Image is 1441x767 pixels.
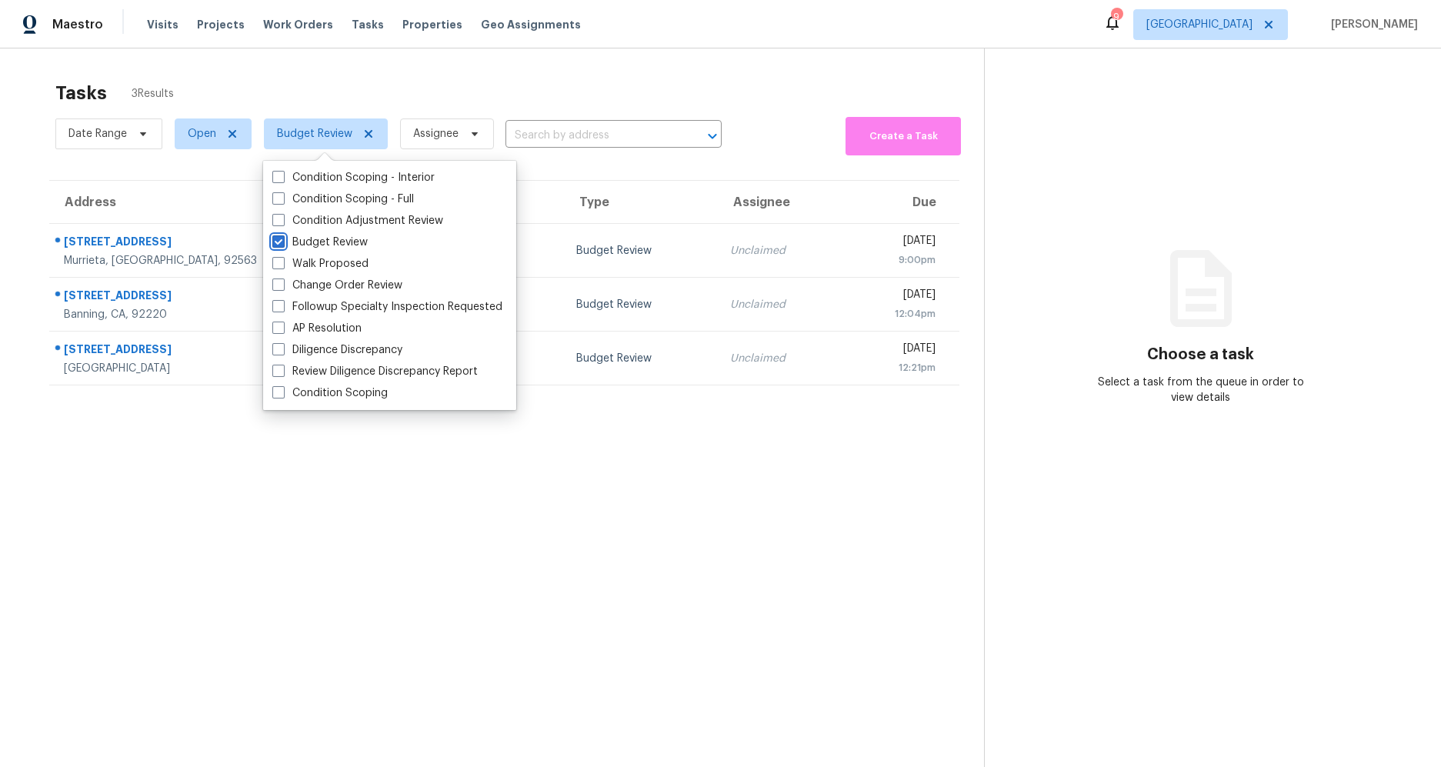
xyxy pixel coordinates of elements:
div: [STREET_ADDRESS] [64,342,376,361]
span: Visits [147,17,178,32]
h2: Tasks [55,85,107,101]
label: Review Diligence Discrepancy Report [272,364,478,379]
div: Murrieta, [GEOGRAPHIC_DATA], 92563 [64,253,376,268]
label: AP Resolution [272,321,362,336]
label: Change Order Review [272,278,402,293]
label: Budget Review [272,235,368,250]
span: Tasks [352,19,384,30]
div: [STREET_ADDRESS] [64,234,376,253]
div: Budget Review [576,297,705,312]
div: Banning, CA, 92220 [64,307,376,322]
span: Date Range [68,126,127,142]
input: Search by address [505,124,679,148]
label: Condition Adjustment Review [272,213,443,228]
span: Assignee [413,126,459,142]
div: 9:00pm [853,252,936,268]
div: [GEOGRAPHIC_DATA] [64,361,376,376]
th: Type [564,181,718,224]
div: 12:21pm [853,360,936,375]
label: Diligence Discrepancy [272,342,402,358]
span: Create a Task [853,128,953,145]
button: Open [702,125,723,147]
div: Unclaimed [730,243,829,258]
div: [DATE] [853,233,936,252]
div: Budget Review [576,243,705,258]
div: Unclaimed [730,351,829,366]
div: Budget Review [576,351,705,366]
span: [GEOGRAPHIC_DATA] [1146,17,1253,32]
span: Projects [197,17,245,32]
th: Address [49,181,389,224]
label: Condition Scoping [272,385,388,401]
span: 3 Results [132,86,174,102]
label: Followup Specialty Inspection Requested [272,299,502,315]
div: [STREET_ADDRESS] [64,288,376,307]
label: Walk Proposed [272,256,369,272]
th: Due [841,181,959,224]
div: Unclaimed [730,297,829,312]
button: Create a Task [846,117,961,155]
span: Open [188,126,216,142]
span: Maestro [52,17,103,32]
span: Properties [402,17,462,32]
div: [DATE] [853,341,936,360]
span: Budget Review [277,126,352,142]
th: Assignee [718,181,841,224]
span: Geo Assignments [481,17,581,32]
div: 9 [1111,9,1122,25]
div: Select a task from the queue in order to view details [1092,375,1308,405]
span: [PERSON_NAME] [1325,17,1418,32]
h3: Choose a task [1147,347,1254,362]
div: [DATE] [853,287,936,306]
div: 12:04pm [853,306,936,322]
label: Condition Scoping - Interior [272,170,435,185]
label: Condition Scoping - Full [272,192,414,207]
span: Work Orders [263,17,333,32]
